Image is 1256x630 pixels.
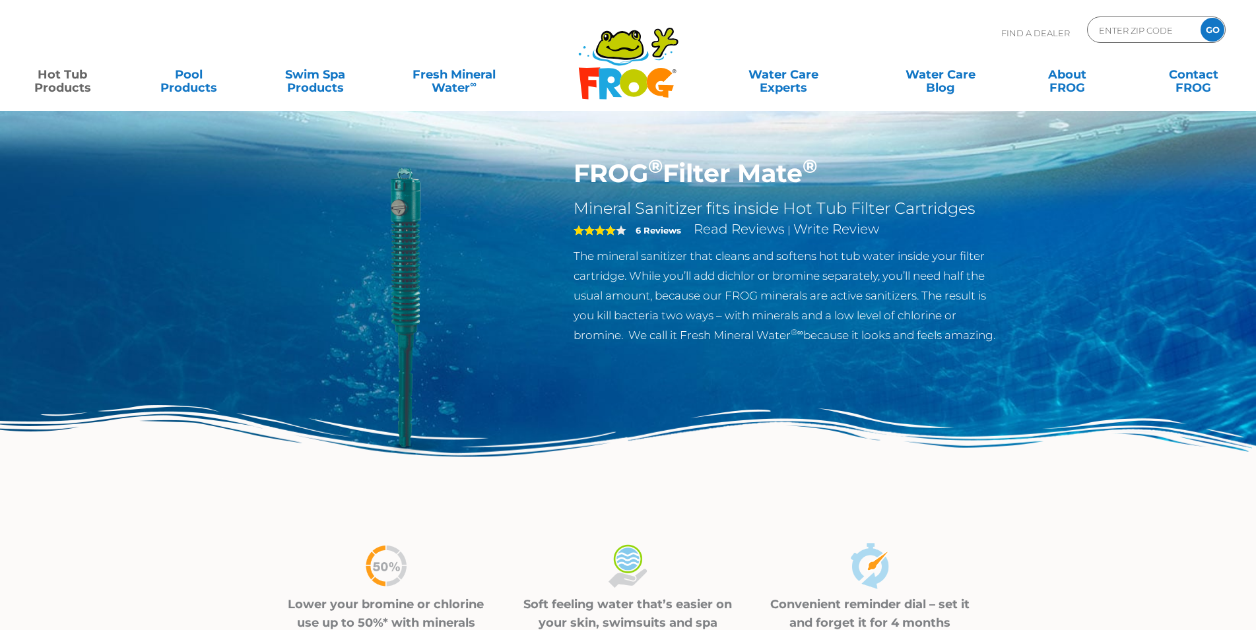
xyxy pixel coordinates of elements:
a: Write Review [793,221,879,237]
sup: ® [803,154,817,177]
a: Water CareExperts [704,61,863,88]
a: AboutFROG [1018,61,1116,88]
a: Swim SpaProducts [266,61,364,88]
a: Read Reviews [694,221,785,237]
a: PoolProducts [140,61,238,88]
img: icon-set-and-forget [847,543,893,589]
span: 4 [574,225,616,236]
sup: ® [648,154,663,177]
a: Water CareBlog [892,61,990,88]
a: Fresh MineralWater∞ [393,61,515,88]
h2: Mineral Sanitizer fits inside Hot Tub Filter Cartridges [574,199,1005,218]
input: Zip Code Form [1098,20,1187,40]
img: icon-soft-feeling [605,543,651,589]
p: Find A Dealer [1001,16,1070,49]
sup: ∞ [470,79,477,89]
p: The mineral sanitizer that cleans and softens hot tub water inside your filter cartridge. While y... [574,246,1005,345]
h1: FROG Filter Mate [574,158,1005,189]
span: | [787,224,791,236]
input: GO [1201,18,1224,42]
img: icon-50percent-less [363,543,409,589]
a: ContactFROG [1144,61,1243,88]
sup: ®∞ [791,327,803,337]
strong: 6 Reviews [636,225,681,236]
a: Hot TubProducts [13,61,112,88]
img: hot-tub-product-filter-frog.png [252,158,554,460]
